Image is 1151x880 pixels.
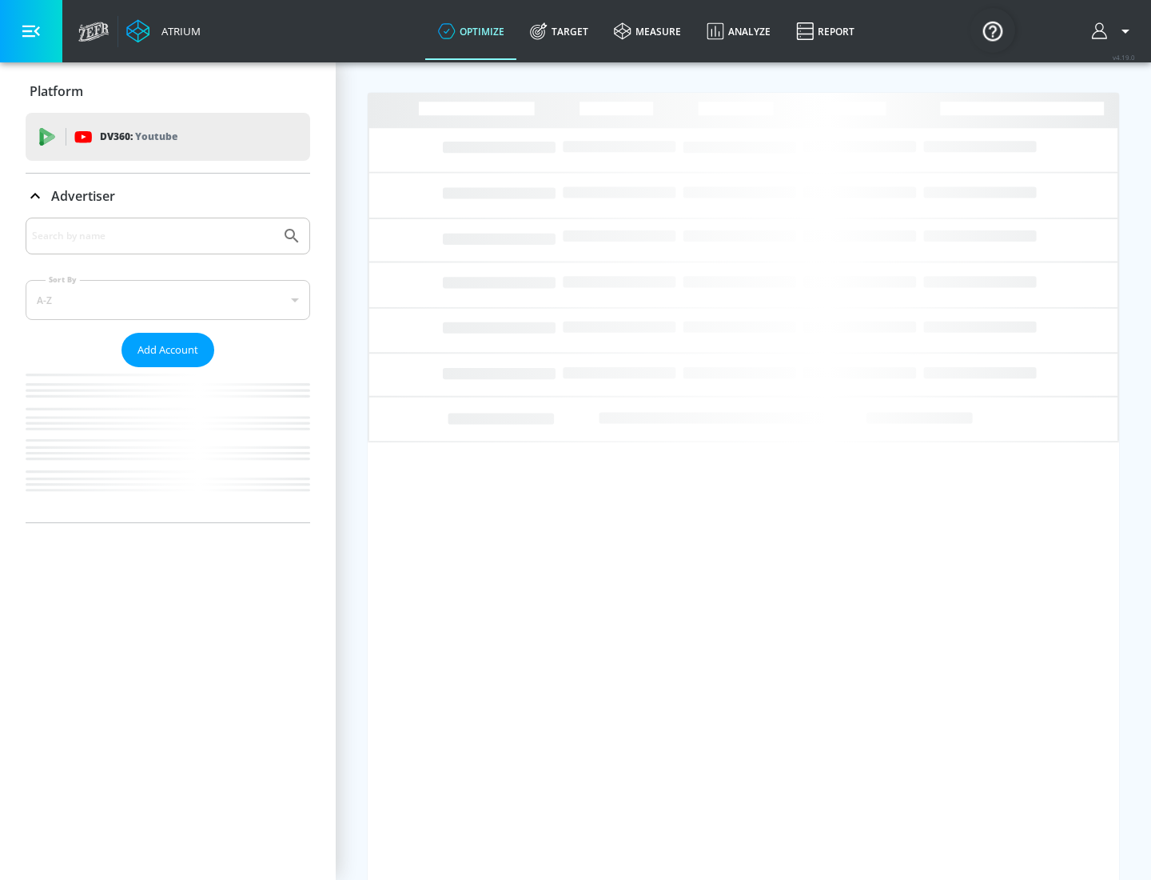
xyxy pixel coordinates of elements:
div: Advertiser [26,218,310,522]
p: Youtube [135,128,177,145]
div: DV360: Youtube [26,113,310,161]
div: A-Z [26,280,310,320]
span: Add Account [137,341,198,359]
div: Atrium [155,24,201,38]
button: Open Resource Center [970,8,1015,53]
a: Analyze [694,2,783,60]
button: Add Account [121,333,214,367]
a: measure [601,2,694,60]
p: DV360: [100,128,177,146]
nav: list of Advertiser [26,367,310,522]
input: Search by name [32,226,274,246]
p: Advertiser [51,187,115,205]
a: Atrium [126,19,201,43]
a: optimize [425,2,517,60]
label: Sort By [46,274,80,285]
span: v 4.19.0 [1113,53,1135,62]
div: Platform [26,69,310,114]
p: Platform [30,82,83,100]
a: Report [783,2,867,60]
a: Target [517,2,601,60]
div: Advertiser [26,174,310,218]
